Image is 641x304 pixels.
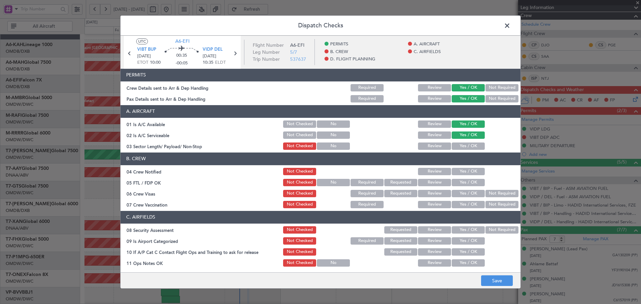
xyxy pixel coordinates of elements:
button: Not Required [485,201,518,208]
button: Not Required [485,95,518,102]
button: Not Required [485,226,518,234]
header: Dispatch Checks [121,16,520,36]
button: Not Required [485,84,518,91]
button: Not Required [485,190,518,197]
